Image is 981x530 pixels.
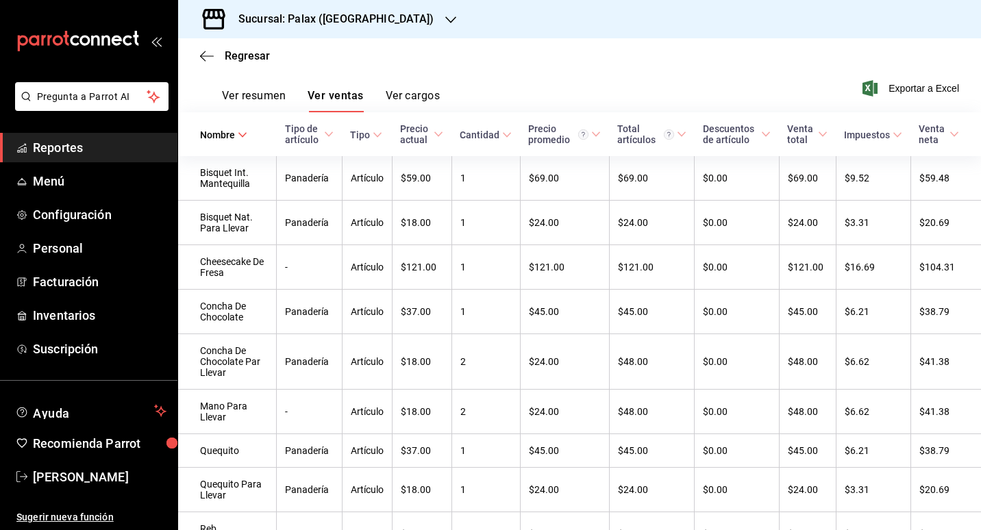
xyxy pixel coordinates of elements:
[33,470,129,484] font: [PERSON_NAME]
[392,390,451,434] td: $18.00
[33,308,95,323] font: Inventarios
[222,89,440,112] div: Pestañas de navegación
[844,129,890,140] div: Impuestos
[342,334,392,390] td: Artículo
[520,201,609,245] td: $24.00
[451,156,520,201] td: 1
[910,201,981,245] td: $20.69
[787,123,828,145] span: Venta total
[695,245,780,290] td: $0.00
[910,434,981,468] td: $38.79
[277,334,343,390] td: Panadería
[277,201,343,245] td: Panadería
[10,99,169,114] a: Pregunta a Parrot AI
[787,123,815,145] div: Venta total
[910,290,981,334] td: $38.79
[342,201,392,245] td: Artículo
[779,290,836,334] td: $45.00
[178,468,277,512] td: Quequito Para Llevar
[342,390,392,434] td: Artículo
[889,83,959,94] font: Exportar a Excel
[392,290,451,334] td: $37.00
[865,80,959,97] button: Exportar a Excel
[350,129,370,140] div: Tipo
[386,89,440,112] button: Ver cargos
[451,434,520,468] td: 1
[392,434,451,468] td: $37.00
[400,123,431,145] div: Precio actual
[350,129,382,140] span: Tipo
[779,334,836,390] td: $48.00
[919,123,959,145] span: Venta neta
[695,290,780,334] td: $0.00
[460,129,499,140] div: Cantidad
[617,123,686,145] span: Total artículos
[836,156,910,201] td: $9.52
[836,245,910,290] td: $16.69
[520,290,609,334] td: $45.00
[779,468,836,512] td: $24.00
[910,334,981,390] td: $41.38
[308,89,364,112] button: Ver ventas
[520,156,609,201] td: $69.00
[33,174,65,188] font: Menú
[178,156,277,201] td: Bisquet Int. Mantequilla
[178,434,277,468] td: Quequito
[836,334,910,390] td: $6.62
[779,390,836,434] td: $48.00
[178,201,277,245] td: Bisquet Nat. Para Llevar
[200,129,247,140] span: Nombre
[33,241,83,255] font: Personal
[200,49,270,62] button: Regresar
[285,123,334,145] span: Tipo de artículo
[910,390,981,434] td: $41.38
[703,123,759,145] div: Descuentos de artículo
[836,201,910,245] td: $3.31
[609,434,694,468] td: $45.00
[609,245,694,290] td: $121.00
[342,290,392,334] td: Artículo
[520,434,609,468] td: $45.00
[277,245,343,290] td: -
[33,140,83,155] font: Reportes
[836,290,910,334] td: $6.21
[664,129,674,140] svg: El total de artículos considera cambios de precios en los artículos, así como costos adicionales ...
[15,82,169,111] button: Pregunta a Parrot AI
[33,436,140,451] font: Recomienda Parrot
[277,390,343,434] td: -
[277,434,343,468] td: Panadería
[836,468,910,512] td: $3.31
[342,468,392,512] td: Artículo
[392,156,451,201] td: $59.00
[836,390,910,434] td: $6.62
[178,390,277,434] td: Mano Para Llevar
[200,129,235,140] div: Nombre
[609,390,694,434] td: $48.00
[695,156,780,201] td: $0.00
[578,129,588,140] svg: Precio promedio = Total artículos / cantidad
[451,201,520,245] td: 1
[178,334,277,390] td: Concha De Chocolate Par Llevar
[520,390,609,434] td: $24.00
[227,11,434,27] h3: Sucursal: Palax ([GEOGRAPHIC_DATA])
[33,342,98,356] font: Suscripción
[528,123,601,145] span: Precio promedio
[779,201,836,245] td: $24.00
[910,156,981,201] td: $59.48
[33,403,149,419] span: Ayuda
[178,245,277,290] td: Cheesecake De Fresa
[451,468,520,512] td: 1
[609,334,694,390] td: $48.00
[222,89,286,103] font: Ver resumen
[33,207,112,222] font: Configuración
[779,156,836,201] td: $69.00
[844,129,902,140] span: Impuestos
[342,245,392,290] td: Artículo
[695,468,780,512] td: $0.00
[779,434,836,468] td: $45.00
[178,290,277,334] td: Concha De Chocolate
[695,390,780,434] td: $0.00
[609,201,694,245] td: $24.00
[609,468,694,512] td: $24.00
[695,201,780,245] td: $0.00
